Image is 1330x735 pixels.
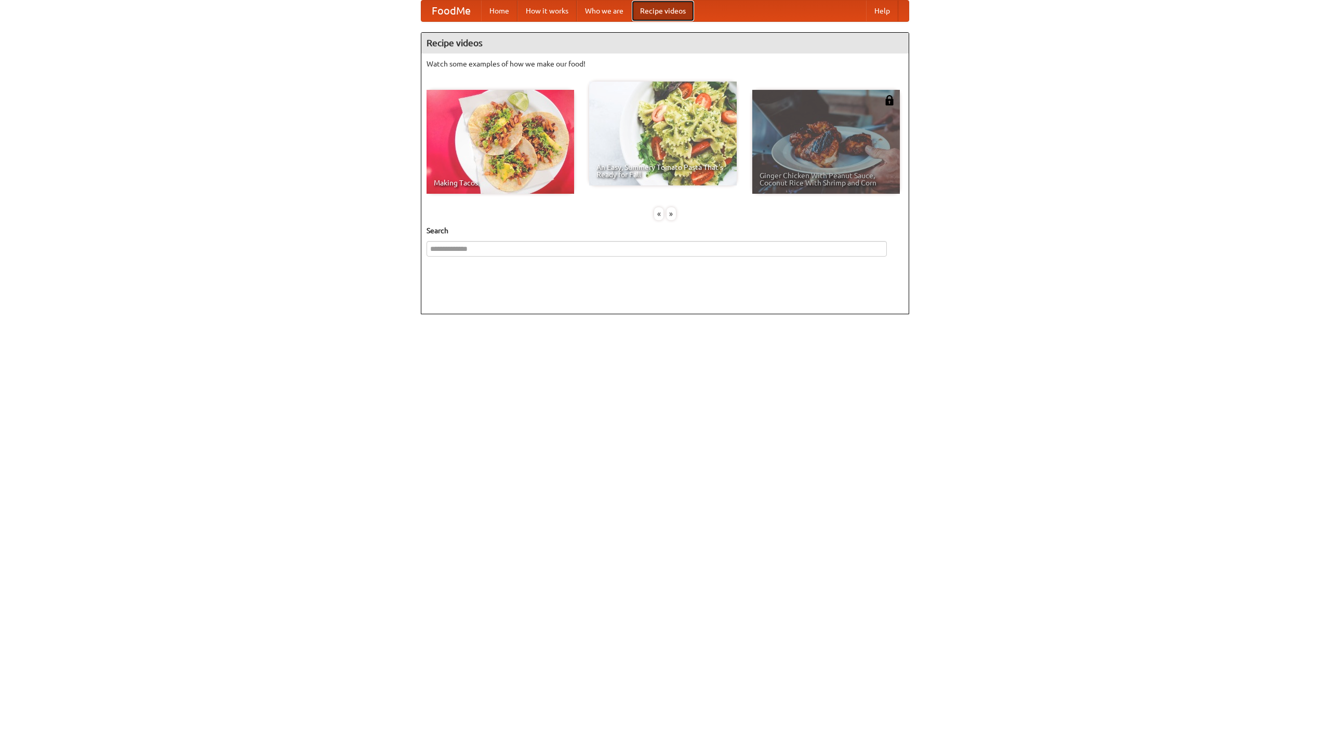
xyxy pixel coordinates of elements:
span: An Easy, Summery Tomato Pasta That's Ready for Fall [596,164,729,178]
img: 483408.png [884,95,895,105]
h5: Search [427,225,903,236]
div: » [667,207,676,220]
a: Home [481,1,517,21]
p: Watch some examples of how we make our food! [427,59,903,69]
a: Recipe videos [632,1,694,21]
a: Who we are [577,1,632,21]
a: An Easy, Summery Tomato Pasta That's Ready for Fall [589,82,737,185]
a: How it works [517,1,577,21]
a: Help [866,1,898,21]
span: Making Tacos [434,179,567,186]
a: Making Tacos [427,90,574,194]
a: FoodMe [421,1,481,21]
h4: Recipe videos [421,33,909,54]
div: « [654,207,663,220]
